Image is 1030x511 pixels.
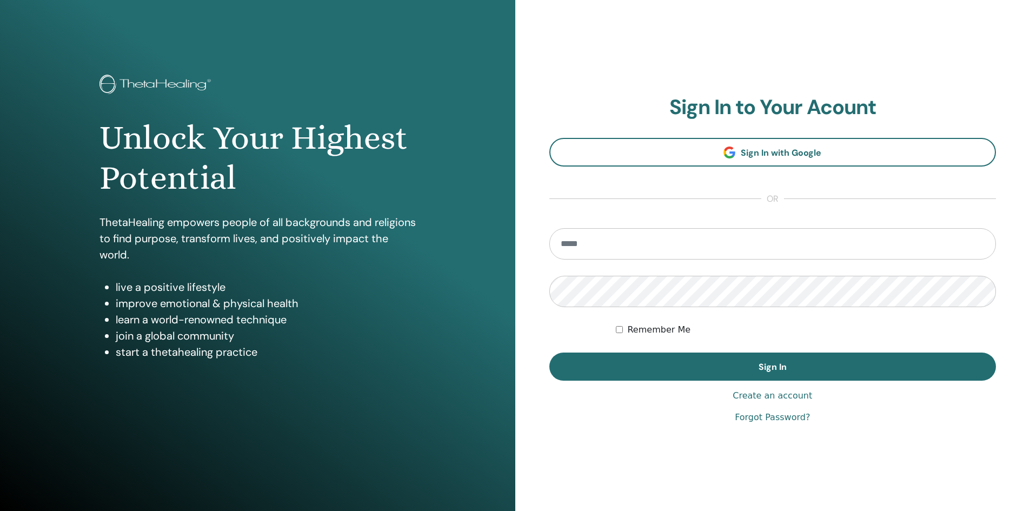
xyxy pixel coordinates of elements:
[627,323,690,336] label: Remember Me
[759,361,787,373] span: Sign In
[761,193,784,205] span: or
[616,323,996,336] div: Keep me authenticated indefinitely or until I manually logout
[116,295,416,311] li: improve emotional & physical health
[99,214,416,263] p: ThetaHealing empowers people of all backgrounds and religions to find purpose, transform lives, a...
[116,344,416,360] li: start a thetahealing practice
[735,411,810,424] a: Forgot Password?
[549,353,996,381] button: Sign In
[116,328,416,344] li: join a global community
[116,279,416,295] li: live a positive lifestyle
[116,311,416,328] li: learn a world-renowned technique
[741,147,821,158] span: Sign In with Google
[733,389,812,402] a: Create an account
[549,138,996,167] a: Sign In with Google
[549,95,996,120] h2: Sign In to Your Acount
[99,118,416,198] h1: Unlock Your Highest Potential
